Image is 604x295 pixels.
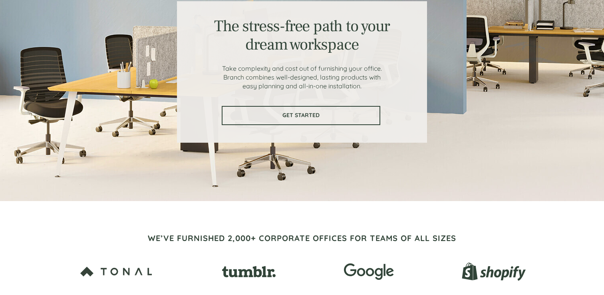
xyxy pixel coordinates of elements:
[222,64,382,90] span: Take complexity and cost out of furnishing your office. Branch combines well-designed, lasting pr...
[81,155,123,172] input: Submit
[148,233,456,243] span: WE’VE FURNISHED 2,000+ CORPORATE OFFICES FOR TEAMS OF ALL SIZES
[214,16,389,55] span: The stress-free path to your dream workspace
[223,112,379,119] span: GET STARTED
[222,106,380,125] a: GET STARTED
